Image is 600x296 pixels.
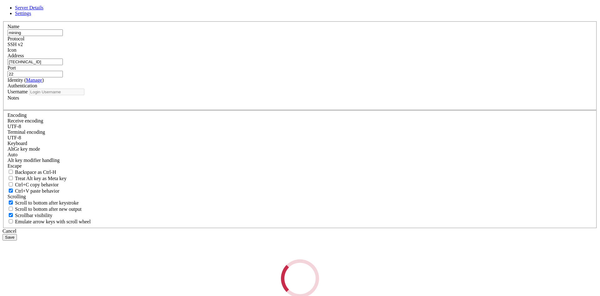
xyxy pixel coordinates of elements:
[7,141,27,146] label: Keyboard
[7,24,19,29] label: Name
[7,176,67,181] label: Whether the Alt key acts as a Meta key or as a distinct Alt key.
[15,169,56,175] span: Backspace as Ctrl-H
[15,188,59,194] span: Ctrl+V paste behavior
[7,95,19,101] label: Notes
[7,89,28,94] label: Username
[15,182,59,187] span: Ctrl+C copy behavior
[15,206,82,212] span: Scroll to bottom after new output
[15,200,79,205] span: Scroll to bottom after keystroke
[7,163,592,169] div: Escape
[9,170,13,174] input: Backspace as Ctrl-H
[7,42,23,47] span: SSH v2
[7,200,79,205] label: Whether to scroll to the bottom on any keystroke.
[7,135,21,140] span: UTF-8
[7,29,63,36] input: Server Name
[9,182,13,186] input: Ctrl+C copy behavior
[7,53,24,58] label: Address
[7,135,592,141] div: UTF-8
[26,77,42,83] a: Manage
[9,189,13,193] input: Ctrl+V paste behavior
[7,77,44,83] label: Identity
[2,228,597,234] div: Cancel
[2,3,519,8] x-row: Access denied
[7,71,63,77] input: Port Number
[7,146,40,152] label: Set the expected encoding for data received from the host. If the encodings do not match, visual ...
[82,8,84,13] div: (30, 1)
[7,194,26,199] label: Scrolling
[29,89,84,95] input: Login Username
[2,234,17,241] button: Save
[9,200,13,205] input: Scroll to bottom after keystroke
[15,11,31,16] a: Settings
[7,152,592,158] div: Auto
[15,5,43,10] a: Server Details
[7,213,52,218] label: The vertical scrollbar mode.
[7,219,91,224] label: When using the alternative screen buffer, and DECCKM (Application Cursor Keys) is active, mouse w...
[7,47,16,53] label: Icon
[7,206,82,212] label: Scroll to bottom after new output.
[9,213,13,217] input: Scrollbar visibility
[7,129,45,135] label: The default terminal encoding. ISO-2022 enables character map translations (like graphics maps). ...
[9,207,13,211] input: Scroll to bottom after new output
[7,36,24,41] label: Protocol
[2,8,519,13] x-row: root@[TECHNICAL_ID]'s password:
[7,83,37,88] label: Authentication
[7,118,43,123] label: Set the expected encoding for data received from the host. If the encodings do not match, visual ...
[7,163,22,169] span: Escape
[7,59,63,65] input: Host Name or IP
[7,124,592,129] div: UTF-8
[7,158,60,163] label: Controls how the Alt key is handled. Escape: Send an ESC prefix. 8-Bit: Add 128 to the typed char...
[7,112,27,118] label: Encoding
[7,152,17,157] span: Auto
[7,169,56,175] label: If true, the backspace should send BS ('\x08', aka ^H). Otherwise the backspace key should send '...
[24,77,44,83] span: ( )
[7,182,59,187] label: Ctrl-C copies if true, send ^C to host if false. Ctrl-Shift-C sends ^C to host if true, copies if...
[15,176,67,181] span: Treat Alt key as Meta key
[15,219,91,224] span: Emulate arrow keys with scroll wheel
[15,213,52,218] span: Scrollbar visibility
[9,219,13,223] input: Emulate arrow keys with scroll wheel
[7,42,592,47] div: SSH v2
[9,176,13,180] input: Treat Alt key as Meta key
[7,188,59,194] label: Ctrl+V pastes if true, sends ^V to host if false. Ctrl+Shift+V sends ^V to host if true, pastes i...
[7,65,16,70] label: Port
[7,124,21,129] span: UTF-8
